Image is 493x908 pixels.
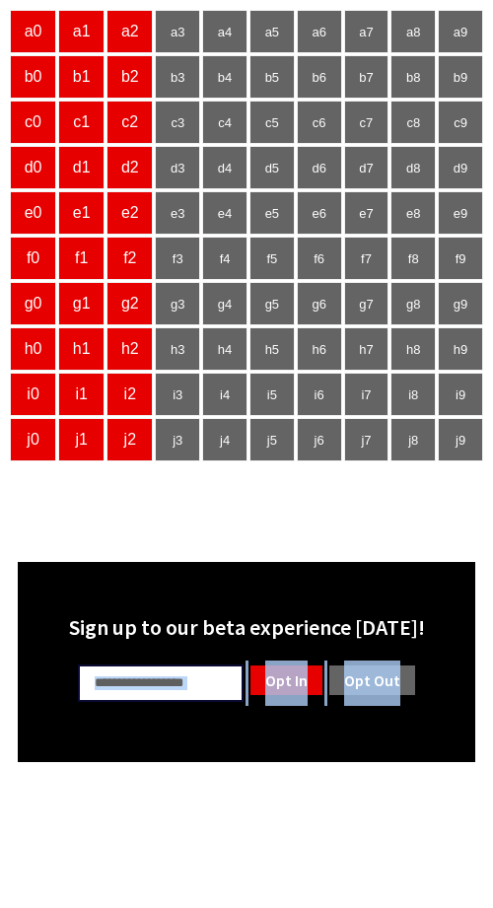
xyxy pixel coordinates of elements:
[249,327,295,371] td: h5
[390,373,436,416] td: i8
[438,237,483,280] td: f9
[390,282,436,325] td: g8
[249,373,295,416] td: i5
[202,146,247,189] td: d4
[438,373,483,416] td: i9
[10,327,56,371] td: h0
[390,237,436,280] td: f8
[106,418,153,461] td: j2
[10,55,56,99] td: b0
[155,418,200,461] td: j3
[390,146,436,189] td: d8
[297,101,342,144] td: c6
[438,327,483,371] td: h9
[438,282,483,325] td: g9
[297,191,342,235] td: e6
[202,282,247,325] td: g4
[390,10,436,53] td: a8
[202,101,247,144] td: c4
[297,55,342,99] td: b6
[249,101,295,144] td: c5
[438,101,483,144] td: c9
[10,237,56,280] td: f0
[106,55,153,99] td: b2
[202,327,247,371] td: h4
[202,373,247,416] td: i4
[344,282,389,325] td: g7
[155,10,200,53] td: a3
[10,191,56,235] td: e0
[58,55,105,99] td: b1
[344,327,389,371] td: h7
[249,237,295,280] td: f5
[106,327,153,371] td: h2
[155,327,200,371] td: h3
[30,613,463,641] div: Sign up to our beta experience [DATE]!
[155,282,200,325] td: g3
[58,191,105,235] td: e1
[10,10,56,53] td: a0
[344,237,389,280] td: f7
[297,10,342,53] td: a6
[297,237,342,280] td: f6
[58,327,105,371] td: h1
[438,418,483,461] td: j9
[390,327,436,371] td: h8
[390,418,436,461] td: j8
[106,237,153,280] td: f2
[58,418,105,461] td: j1
[344,146,389,189] td: d7
[390,55,436,99] td: b8
[344,10,389,53] td: a7
[438,146,483,189] td: d9
[344,55,389,99] td: b7
[58,10,105,53] td: a1
[106,10,153,53] td: a2
[390,101,436,144] td: c8
[10,146,56,189] td: d0
[155,101,200,144] td: c3
[438,10,483,53] td: a9
[106,373,153,416] td: i2
[202,418,247,461] td: j4
[297,327,342,371] td: h6
[297,282,342,325] td: g6
[249,146,295,189] td: d5
[344,101,389,144] td: c7
[10,282,56,325] td: g0
[106,191,153,235] td: e2
[344,418,389,461] td: j7
[58,282,105,325] td: g1
[155,146,200,189] td: d3
[58,237,105,280] td: f1
[58,146,105,189] td: d1
[155,373,200,416] td: i3
[202,191,247,235] td: e4
[106,282,153,325] td: g2
[155,237,200,280] td: f3
[327,664,417,697] a: Opt Out
[297,418,342,461] td: j6
[58,101,105,144] td: c1
[10,418,56,461] td: j0
[438,55,483,99] td: b9
[202,237,247,280] td: f4
[249,191,295,235] td: e5
[10,101,56,144] td: c0
[297,146,342,189] td: d6
[249,10,295,53] td: a5
[202,55,247,99] td: b4
[155,191,200,235] td: e3
[344,191,389,235] td: e7
[248,664,324,697] a: Opt In
[344,373,389,416] td: i7
[390,191,436,235] td: e8
[202,10,247,53] td: a4
[58,373,105,416] td: i1
[106,101,153,144] td: c2
[106,146,153,189] td: d2
[155,55,200,99] td: b3
[438,191,483,235] td: e9
[249,418,295,461] td: j5
[249,55,295,99] td: b5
